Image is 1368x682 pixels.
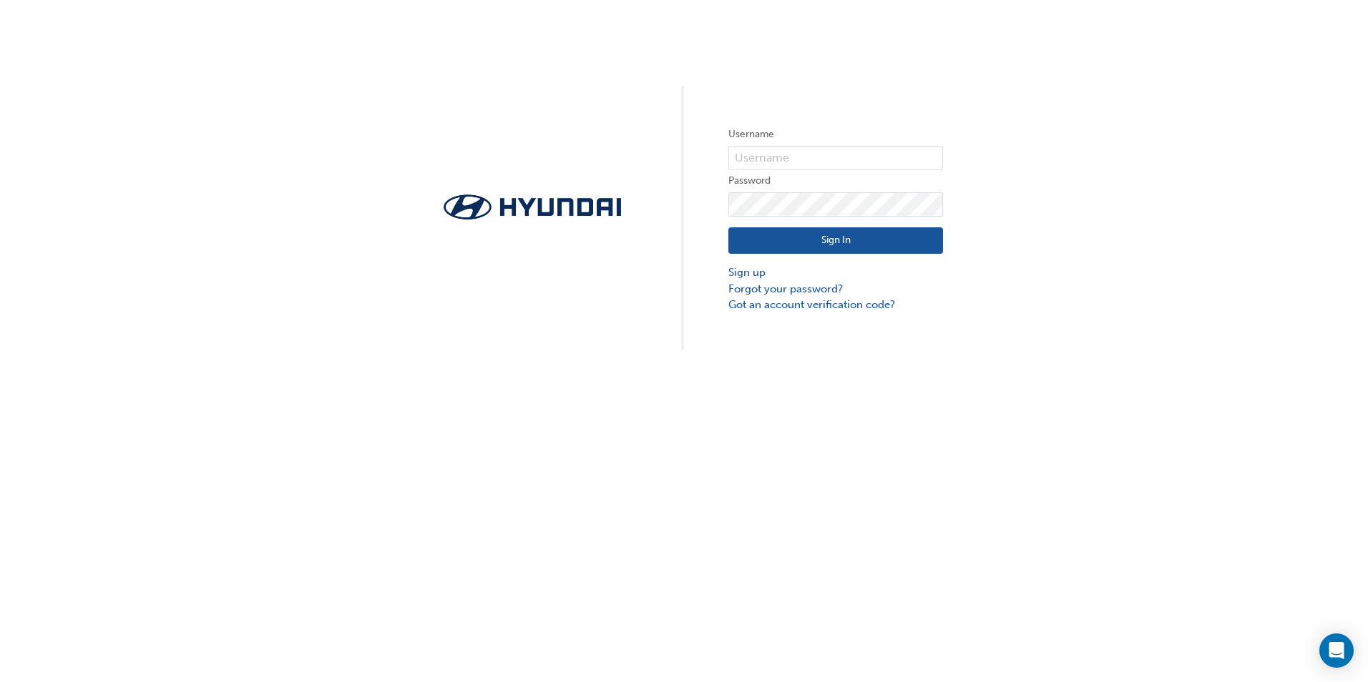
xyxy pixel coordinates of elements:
[425,190,640,224] img: Trak
[728,227,943,254] button: Sign In
[728,126,943,143] label: Username
[728,146,943,170] input: Username
[728,265,943,281] a: Sign up
[728,281,943,297] a: Forgot your password?
[728,297,943,313] a: Got an account verification code?
[1319,633,1354,668] div: Open Intercom Messenger
[728,172,943,189] label: Password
